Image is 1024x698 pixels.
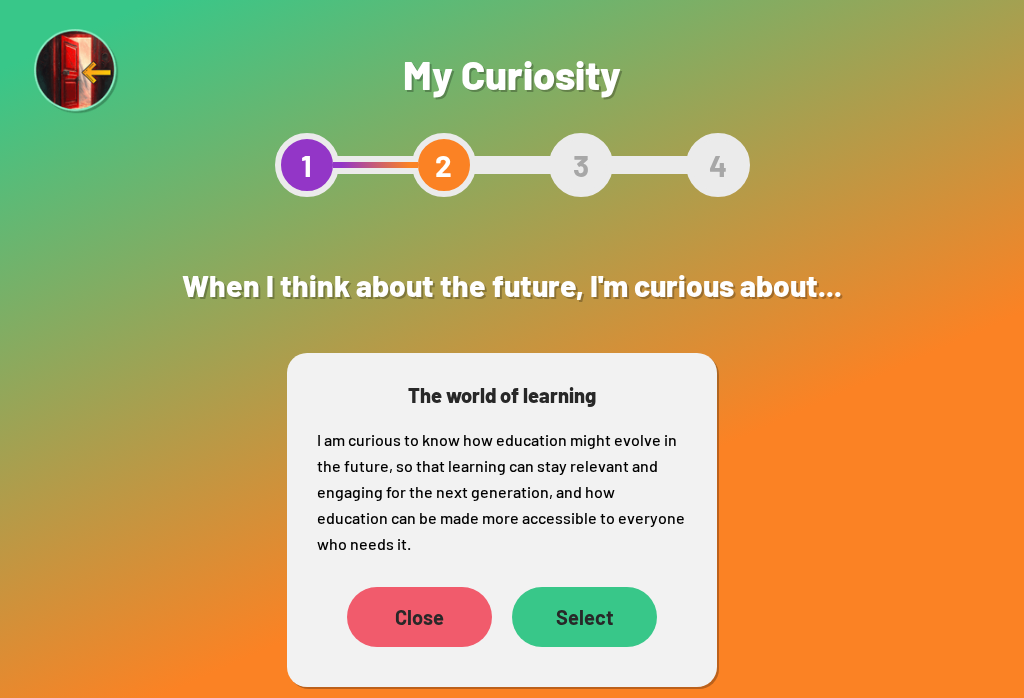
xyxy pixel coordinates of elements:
img: Exit [34,29,120,115]
div: 2 [412,133,476,197]
div: 4 [686,133,750,197]
h1: My Curiosity [275,50,750,98]
h2: When I think about the future, I'm curious about... [82,247,942,323]
h3: The world of learning [317,383,687,407]
div: Select [512,587,657,647]
div: 3 [549,133,613,197]
p: I am curious to know how education might evolve in the future, so that learning can stay relevant... [317,427,687,557]
div: 1 [275,133,339,197]
div: Close [347,587,492,647]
